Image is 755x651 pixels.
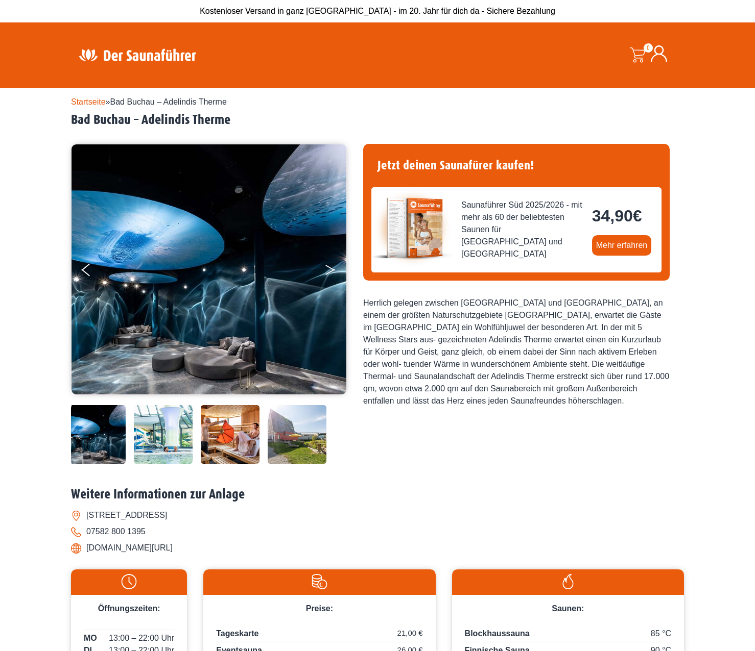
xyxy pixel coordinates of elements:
span: Öffnungszeiten: [98,604,160,613]
span: Saunen: [552,604,584,613]
img: Preise-weiss.svg [208,574,430,589]
span: Bad Buchau – Adelindis Therme [110,97,227,106]
span: 21,00 € [397,628,423,639]
p: Tageskarte [216,628,422,642]
span: 85 °C [651,628,671,640]
h2: Bad Buchau – Adelindis Therme [71,112,684,128]
span: Preise: [306,604,333,613]
img: Flamme-weiss.svg [457,574,679,589]
button: Previous [82,259,107,285]
li: [STREET_ADDRESS] [71,507,684,523]
button: Next [324,259,350,285]
span: Kostenloser Versand in ganz [GEOGRAPHIC_DATA] - im 20. Jahr für dich da - Sichere Bezahlung [200,7,555,15]
div: Herrlich gelegen zwischen [GEOGRAPHIC_DATA] und [GEOGRAPHIC_DATA], an einem der größten Naturschu... [363,297,670,407]
bdi: 34,90 [592,207,642,225]
h4: Jetzt deinen Saunafürer kaufen! [371,152,662,179]
span: 0 [644,43,653,53]
a: Mehr erfahren [592,235,652,256]
h2: Weitere Informationen zur Anlage [71,487,684,503]
li: [DOMAIN_NAME][URL] [71,540,684,556]
span: MO [84,632,97,644]
a: Startseite [71,97,106,106]
span: » [71,97,227,106]
img: Uhr-weiss.svg [76,574,182,589]
li: 07582 800 1395 [71,523,684,540]
span: Saunaführer Süd 2025/2026 - mit mehr als 60 der beliebtesten Saunen für [GEOGRAPHIC_DATA] und [GE... [461,199,584,260]
img: der-saunafuehrer-2025-sued.jpg [371,187,453,269]
span: 13:00 – 22:00 Uhr [109,632,174,644]
span: Blockhaussauna [465,629,530,638]
span: € [633,207,642,225]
